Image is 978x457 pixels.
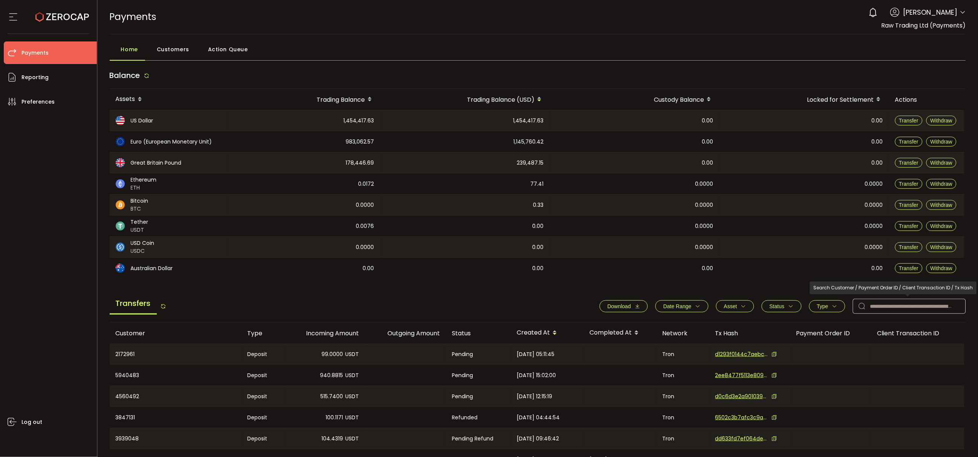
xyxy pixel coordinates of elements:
[895,158,923,168] button: Transfer
[344,116,374,125] span: 1,454,417.63
[110,293,157,315] span: Transfers
[513,116,544,125] span: 1,454,417.63
[931,181,952,187] span: Withdraw
[865,180,883,188] span: 0.0000
[657,386,709,407] div: Tron
[517,159,544,167] span: 239,487.15
[770,303,785,309] span: Status
[131,226,148,234] span: USDT
[21,417,42,428] span: Log out
[926,179,957,189] button: Withdraw
[663,303,692,309] span: Date Range
[517,371,556,380] span: [DATE] 15:02:00
[110,386,242,407] div: 4560492
[899,265,919,271] span: Transfer
[452,413,478,422] span: Refunded
[110,70,140,81] span: Balance
[533,222,544,231] span: 0.00
[346,350,359,359] span: USDT
[931,244,952,250] span: Withdraw
[931,118,952,124] span: Withdraw
[702,159,713,167] span: 0.00
[762,300,802,312] button: Status
[110,344,242,364] div: 2172961
[358,180,374,188] span: 0.0172
[931,265,952,271] span: Withdraw
[899,244,919,250] span: Transfer
[242,329,284,338] div: Type
[899,160,919,166] span: Transfer
[365,329,446,338] div: Outgoing Amount
[584,327,657,339] div: Completed At
[110,329,242,338] div: Customer
[131,176,157,184] span: Ethereum
[452,371,473,380] span: Pending
[356,201,374,209] span: 0.0000
[157,42,189,57] span: Customers
[110,407,242,428] div: 3847131
[702,138,713,146] span: 0.00
[695,180,713,188] span: 0.0000
[131,159,182,167] span: Great Britain Pound
[865,243,883,252] span: 0.0000
[655,300,709,312] button: Date Range
[242,428,284,449] div: Deposit
[227,93,380,106] div: Trading Balance
[657,344,709,364] div: Tron
[517,434,559,443] span: [DATE] 09:46:42
[715,371,768,379] span: 2ee8477f5113e8096a829f4457e2e53f120c613d7393881144421d24418d60c8
[790,329,871,338] div: Payment Order ID
[452,392,473,401] span: Pending
[121,42,138,57] span: Home
[131,239,155,247] span: USD Coin
[882,21,966,30] span: Raw Trading Ltd (Payments)
[715,414,768,422] span: 6502c3b7afc3c9ad1e367f2b8d4587acee3a92122766e09f775a6584222de1fb
[346,138,374,146] span: 983,062.57
[533,201,544,209] span: 0.33
[356,243,374,252] span: 0.0000
[326,413,343,422] span: 100.1171
[895,263,923,273] button: Transfer
[452,434,494,443] span: Pending Refund
[657,329,709,338] div: Network
[21,96,55,107] span: Preferences
[550,93,719,106] div: Custody Balance
[899,202,919,208] span: Transfer
[657,365,709,386] div: Tron
[131,218,148,226] span: Tether
[709,329,790,338] div: Tx Hash
[895,179,923,189] button: Transfer
[926,242,957,252] button: Withdraw
[110,365,242,386] div: 5940483
[872,138,883,146] span: 0.00
[600,300,648,312] button: Download
[110,10,157,23] span: Payments
[817,303,828,309] span: Type
[702,264,713,273] span: 0.00
[131,264,173,272] span: Australian Dollar
[346,371,359,380] span: USDT
[895,242,923,252] button: Transfer
[517,413,560,422] span: [DATE] 04:44:54
[380,93,550,106] div: Trading Balance (USD)
[116,264,125,273] img: aud_portfolio.svg
[608,303,631,309] span: Download
[926,116,957,125] button: Withdraw
[871,329,964,338] div: Client Transaction ID
[131,247,155,255] span: USDC
[242,365,284,386] div: Deposit
[715,350,768,358] span: d1293f0144c7aebc4f2bfc87d1f550e37a4917cfa7207e2c809d777289c72baf
[872,116,883,125] span: 0.00
[891,376,978,457] iframe: Chat Widget
[695,243,713,252] span: 0.0000
[363,264,374,273] span: 0.00
[116,243,125,252] img: usdc_portfolio.svg
[895,200,923,210] button: Transfer
[657,428,709,449] div: Tron
[110,93,227,106] div: Assets
[284,329,365,338] div: Incoming Amount
[872,159,883,167] span: 0.00
[517,392,553,401] span: [DATE] 12:15:19
[931,202,952,208] span: Withdraw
